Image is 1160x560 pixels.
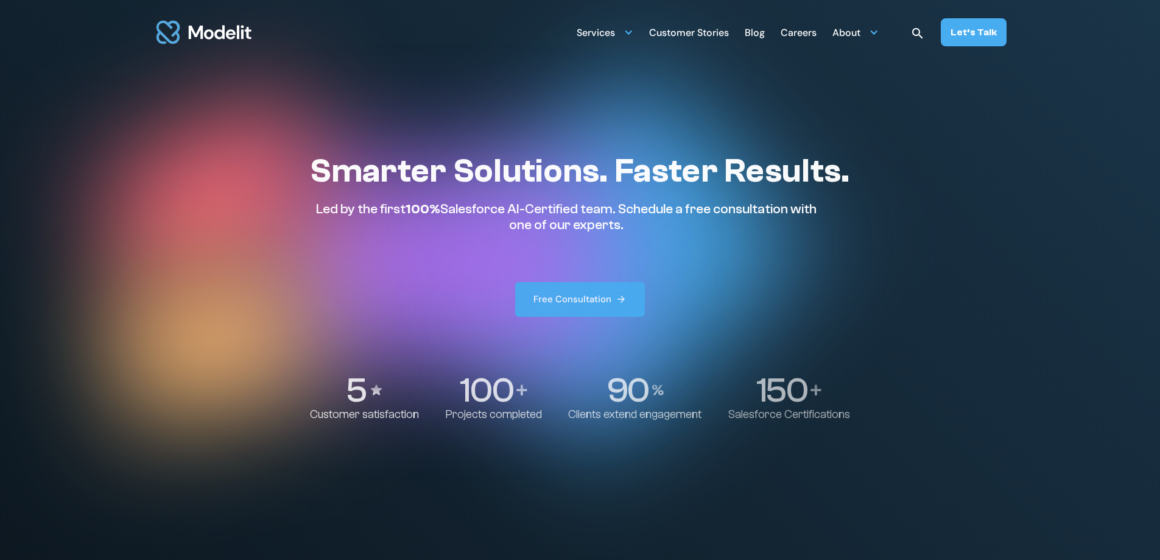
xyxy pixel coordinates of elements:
[652,385,664,395] img: Percentage
[951,26,997,39] div: Let’s Talk
[745,22,765,46] div: Blog
[781,20,817,44] a: Careers
[577,22,615,46] div: Services
[310,201,823,233] p: Led by the first Salesforce AI-Certified team. Schedule a free consultation with one of our experts.
[832,20,879,44] div: About
[446,408,542,422] p: Projects completed
[516,385,527,395] img: Plus
[832,22,860,46] div: About
[810,385,821,395] img: Plus
[369,383,384,397] img: Stars
[606,373,648,408] p: 90
[649,20,729,44] a: Customer Stories
[745,20,765,44] a: Blog
[577,20,633,44] div: Services
[649,22,729,46] div: Customer Stories
[406,201,440,217] span: 100%
[756,373,807,408] p: 150
[533,293,611,306] div: Free Consultation
[154,13,254,51] img: modelit logo
[941,18,1007,46] a: Let’s Talk
[515,282,645,317] a: Free Consultation
[568,408,701,422] p: Clients extend engagement
[310,151,849,191] h1: Smarter Solutions. Faster Results.
[781,22,817,46] div: Careers
[346,373,365,408] p: 5
[616,294,627,305] img: arrow right
[460,373,513,408] p: 100
[154,13,254,51] a: home
[310,408,419,422] p: Customer satisfaction
[728,408,850,422] p: Salesforce Certifications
